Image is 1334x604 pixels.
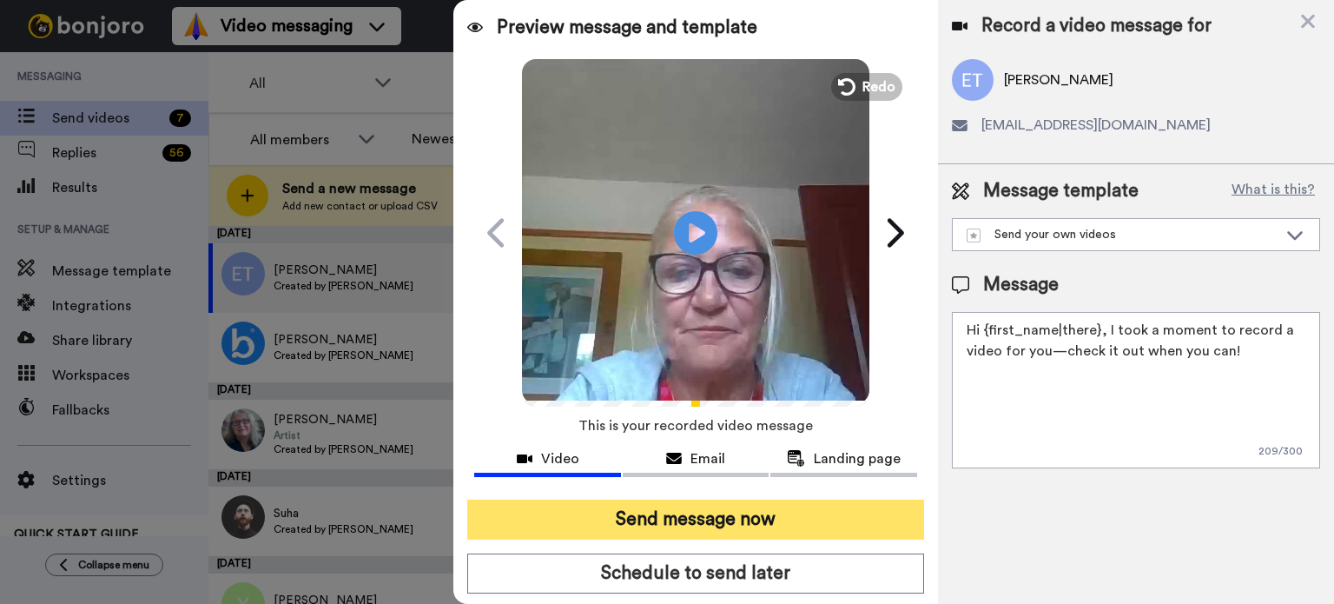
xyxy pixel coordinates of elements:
button: Send message now [467,500,924,540]
span: Message template [983,178,1139,204]
span: This is your recorded video message [578,407,813,445]
span: Video [541,448,579,469]
button: Schedule to send later [467,554,924,594]
span: Landing page [814,448,901,469]
div: Send your own videos [967,226,1278,243]
span: Email [690,448,725,469]
span: Message [983,272,1059,298]
textarea: Hi {first_name|there}, I took a moment to record a video for you—check it out when you can! [952,312,1320,468]
span: [EMAIL_ADDRESS][DOMAIN_NAME] [981,115,1211,136]
button: What is this? [1226,178,1320,204]
img: demo-template.svg [967,229,981,242]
